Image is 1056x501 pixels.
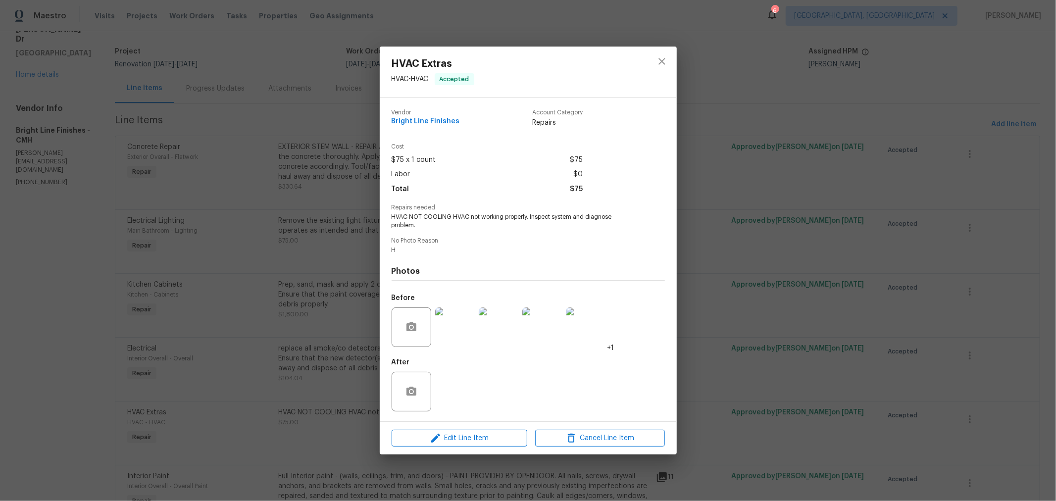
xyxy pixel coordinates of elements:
[570,153,583,167] span: $75
[570,182,583,197] span: $75
[392,76,429,83] span: HVAC - HVAC
[392,295,415,301] h5: Before
[392,153,436,167] span: $75 x 1 count
[392,109,460,116] span: Vendor
[436,74,473,84] span: Accepted
[392,118,460,125] span: Bright Line Finishes
[395,432,524,445] span: Edit Line Item
[532,118,583,128] span: Repairs
[392,58,474,69] span: HVAC Extras
[392,238,665,244] span: No Photo Reason
[392,204,665,211] span: Repairs needed
[392,246,638,254] span: H
[392,213,638,230] span: HVAC NOT COOLING HVAC not working properly. Inspect system and diagnose problem.
[392,430,527,447] button: Edit Line Item
[538,432,662,445] span: Cancel Line Item
[392,144,583,150] span: Cost
[650,50,674,73] button: close
[392,167,410,182] span: Labor
[607,343,614,353] span: +1
[573,167,583,182] span: $0
[392,266,665,276] h4: Photos
[392,359,410,366] h5: After
[771,6,778,16] div: 6
[392,182,409,197] span: Total
[532,109,583,116] span: Account Category
[535,430,665,447] button: Cancel Line Item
